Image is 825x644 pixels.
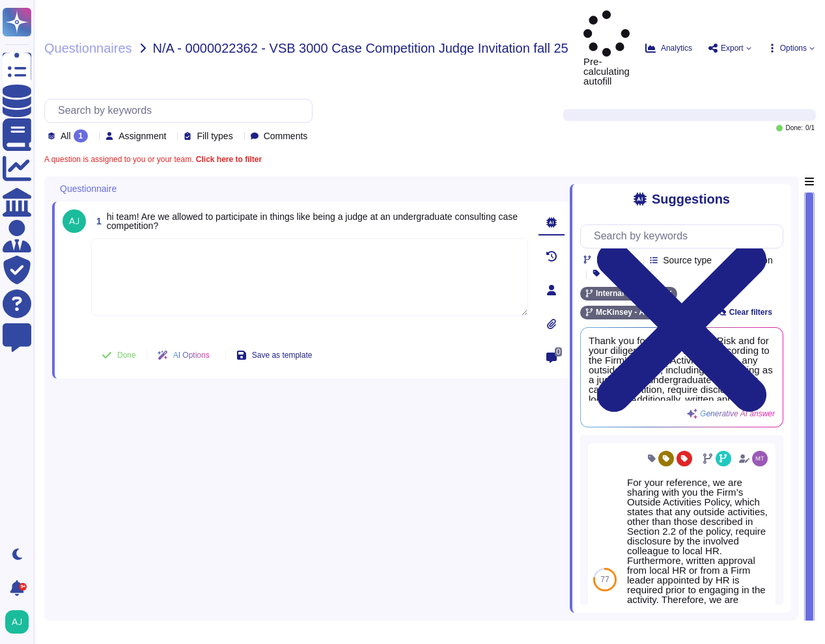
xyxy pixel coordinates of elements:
img: user [752,451,768,466]
div: 9+ [19,583,27,591]
span: Questionnaire [60,184,117,193]
span: Assignment [119,131,166,141]
span: 0 [555,347,562,356]
img: user [5,610,29,634]
span: A question is assigned to you or your team. [44,155,262,163]
span: 1 [91,217,102,226]
span: Done: [785,125,803,131]
span: Done [117,351,136,359]
b: Click here to filter [193,155,262,164]
img: user [63,209,86,233]
span: Comments [264,131,308,141]
span: Pre-calculating autofill [583,10,630,86]
span: N/A - 0000022362 - VSB 3000 Case Competition Judge Invitation fall 25 [153,42,568,55]
span: Options [780,44,807,52]
div: 1 [74,129,89,142]
input: Search by keywords [587,225,783,248]
button: Save as template [226,342,323,368]
button: Done [91,342,147,368]
span: Fill types [197,131,232,141]
span: Export [721,44,744,52]
button: user [3,608,38,636]
span: All [61,131,71,141]
span: Analytics [661,44,692,52]
input: Search by keywords [51,100,312,122]
span: AI Options [173,351,210,359]
span: 77 [600,576,609,584]
span: Questionnaires [44,42,132,55]
span: hi team! Are we allowed to participate in things like being a judge at an undergraduate consultin... [107,211,518,231]
button: Analytics [645,43,692,53]
span: Save as template [252,351,313,359]
span: 0 / 1 [805,125,815,131]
